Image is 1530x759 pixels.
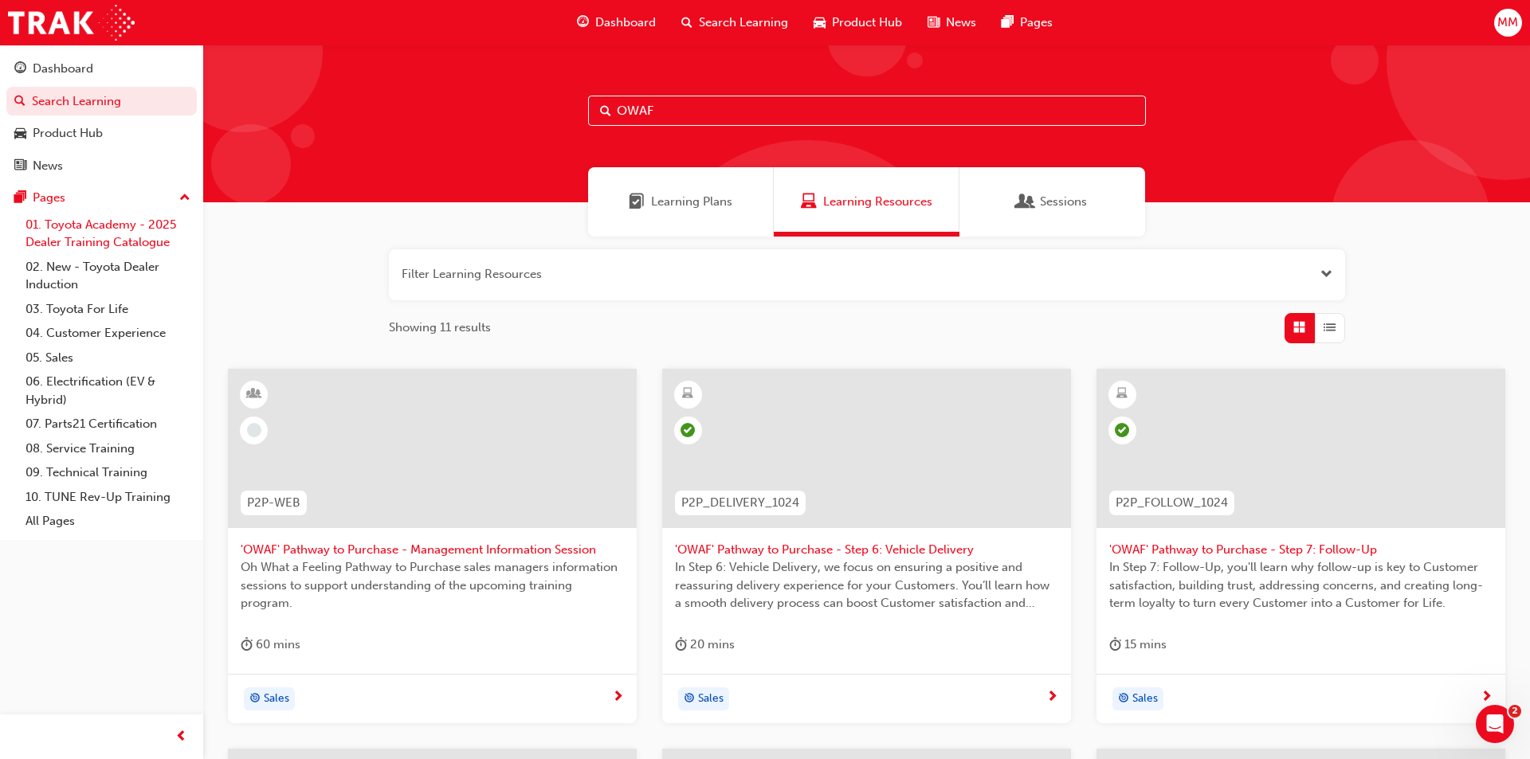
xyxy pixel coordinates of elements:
[588,167,774,237] a: Learning PlansLearning Plans
[179,188,190,209] span: up-icon
[1116,384,1128,405] span: learningResourceType_ELEARNING-icon
[801,193,817,211] span: Learning Resources
[19,412,197,436] a: 07. Parts21 Certification
[681,13,692,33] span: search-icon
[249,384,260,405] span: learningResourceType_INSTRUCTOR_LED-icon
[6,119,197,148] a: Product Hub
[1020,14,1053,32] span: Pages
[8,5,135,41] img: Trak
[14,191,26,205] span: pages-icon
[264,690,289,708] span: Sales
[33,189,65,207] div: Pages
[1109,635,1121,655] span: duration-icon
[1046,691,1058,705] span: next-icon
[1320,265,1332,284] button: Open the filter
[675,558,1058,612] span: In Step 6: Vehicle Delivery, we focus on ensuring a positive and reassuring delivery experience f...
[959,167,1145,237] a: SessionsSessions
[675,635,687,655] span: duration-icon
[6,87,197,116] a: Search Learning
[19,509,197,534] a: All Pages
[247,494,300,512] span: P2P-WEB
[612,691,624,705] span: next-icon
[19,485,197,510] a: 10. TUNE Rev-Up Training
[14,127,26,141] span: car-icon
[33,157,63,175] div: News
[662,369,1071,724] a: P2P_DELIVERY_1024'OWAF' Pathway to Purchase - Step 6: Vehicle DeliveryIn Step 6: Vehicle Delivery...
[928,13,940,33] span: news-icon
[6,183,197,213] button: Pages
[1132,690,1158,708] span: Sales
[14,95,25,109] span: search-icon
[577,13,589,33] span: guage-icon
[19,436,197,461] a: 08. Service Training
[19,321,197,346] a: 04. Customer Experience
[241,541,624,559] span: 'OWAF' Pathway to Purchase - Management Information Session
[33,60,93,78] div: Dashboard
[832,14,902,32] span: Product Hub
[19,370,197,412] a: 06. Electrification (EV & Hybrid)
[600,102,611,120] span: Search
[175,727,187,747] span: prev-icon
[595,14,656,32] span: Dashboard
[1324,319,1336,337] span: List
[774,167,959,237] a: Learning ResourcesLearning Resources
[814,13,826,33] span: car-icon
[19,255,197,297] a: 02. New - Toyota Dealer Induction
[241,558,624,612] span: Oh What a Feeling Pathway to Purchase sales managers information sessions to support understandin...
[19,213,197,255] a: 01. Toyota Academy - 2025 Dealer Training Catalogue
[228,369,637,724] a: P2P-WEB'OWAF' Pathway to Purchase - Management Information SessionOh What a Feeling Pathway to Pu...
[1040,193,1087,211] span: Sessions
[1002,13,1014,33] span: pages-icon
[1481,691,1493,705] span: next-icon
[801,6,915,39] a: car-iconProduct Hub
[1494,9,1522,37] button: MM
[1508,705,1521,718] span: 2
[1115,423,1129,437] span: learningRecordVerb_PASS-icon
[675,635,735,655] div: 20 mins
[698,690,724,708] span: Sales
[241,635,253,655] span: duration-icon
[669,6,801,39] a: search-iconSearch Learning
[247,423,261,437] span: learningRecordVerb_NONE-icon
[588,96,1146,126] input: Search...
[1293,319,1305,337] span: Grid
[14,62,26,76] span: guage-icon
[1096,369,1505,724] a: P2P_FOLLOW_1024'OWAF' Pathway to Purchase - Step 7: Follow-UpIn Step 7: Follow-Up, you'll learn w...
[1118,689,1129,710] span: target-icon
[6,51,197,183] button: DashboardSearch LearningProduct HubNews
[241,635,300,655] div: 60 mins
[681,494,799,512] span: P2P_DELIVERY_1024
[19,460,197,485] a: 09. Technical Training
[1109,558,1493,612] span: In Step 7: Follow-Up, you'll learn why follow-up is key to Customer satisfaction, building trust,...
[6,151,197,181] a: News
[915,6,989,39] a: news-iconNews
[823,193,932,211] span: Learning Resources
[989,6,1065,39] a: pages-iconPages
[19,297,197,322] a: 03. Toyota For Life
[1497,14,1518,32] span: MM
[564,6,669,39] a: guage-iconDashboard
[19,346,197,370] a: 05. Sales
[684,689,695,710] span: target-icon
[6,54,197,84] a: Dashboard
[1116,494,1228,512] span: P2P_FOLLOW_1024
[249,689,261,710] span: target-icon
[651,193,732,211] span: Learning Plans
[681,423,695,437] span: learningRecordVerb_PASS-icon
[629,193,645,211] span: Learning Plans
[1018,193,1034,211] span: Sessions
[33,124,103,143] div: Product Hub
[14,159,26,174] span: news-icon
[699,14,788,32] span: Search Learning
[1109,541,1493,559] span: 'OWAF' Pathway to Purchase - Step 7: Follow-Up
[682,384,693,405] span: learningResourceType_ELEARNING-icon
[946,14,976,32] span: News
[675,541,1058,559] span: 'OWAF' Pathway to Purchase - Step 6: Vehicle Delivery
[1476,705,1514,743] iframe: Intercom live chat
[389,319,491,337] span: Showing 11 results
[1109,635,1167,655] div: 15 mins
